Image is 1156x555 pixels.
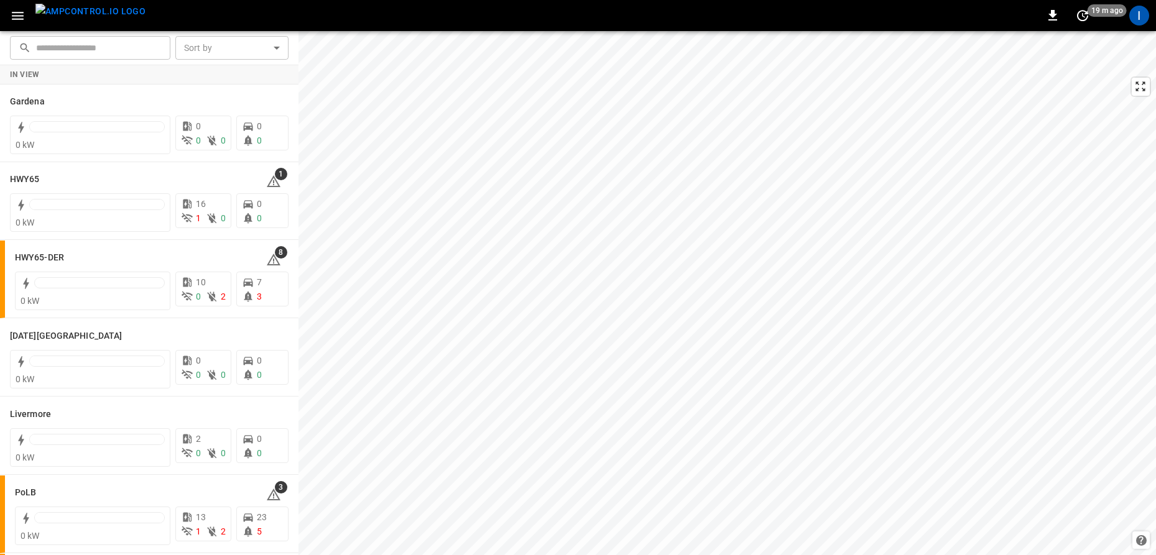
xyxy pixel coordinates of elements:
[257,512,267,522] span: 23
[196,448,201,458] span: 0
[196,370,201,380] span: 0
[275,168,287,180] span: 1
[257,121,262,131] span: 0
[196,512,206,522] span: 13
[257,291,262,301] span: 3
[10,95,45,109] h6: Gardena
[196,121,201,131] span: 0
[257,355,262,365] span: 0
[1073,6,1093,25] button: set refresh interval
[21,296,40,306] span: 0 kW
[10,173,40,186] h6: HWY65
[196,277,206,287] span: 10
[196,355,201,365] span: 0
[257,448,262,458] span: 0
[221,526,226,536] span: 2
[221,213,226,223] span: 0
[257,434,262,444] span: 0
[10,408,51,421] h6: Livermore
[196,135,201,145] span: 0
[221,135,226,145] span: 0
[16,140,35,150] span: 0 kW
[257,526,262,536] span: 5
[275,481,287,493] span: 3
[196,434,201,444] span: 2
[196,213,201,223] span: 1
[15,251,64,265] h6: HWY65-DER
[221,448,226,458] span: 0
[15,486,36,500] h6: PoLB
[257,370,262,380] span: 0
[275,246,287,259] span: 8
[16,374,35,384] span: 0 kW
[16,218,35,227] span: 0 kW
[257,277,262,287] span: 7
[196,526,201,536] span: 1
[257,135,262,145] span: 0
[221,291,226,301] span: 2
[10,70,40,79] strong: In View
[16,452,35,462] span: 0 kW
[21,531,40,541] span: 0 kW
[196,291,201,301] span: 0
[10,329,122,343] h6: Karma Center
[298,31,1156,555] canvas: Map
[35,4,146,19] img: ampcontrol.io logo
[221,370,226,380] span: 0
[196,199,206,209] span: 16
[257,199,262,209] span: 0
[1088,4,1127,17] span: 19 m ago
[257,213,262,223] span: 0
[1129,6,1149,25] div: profile-icon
